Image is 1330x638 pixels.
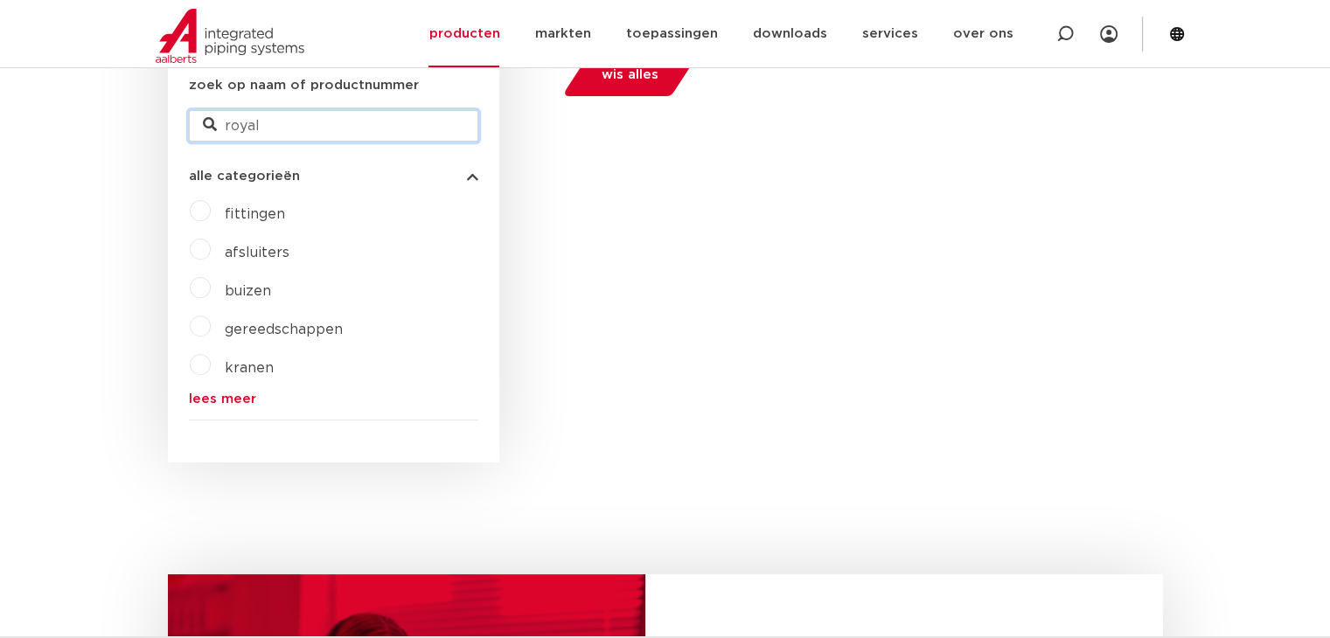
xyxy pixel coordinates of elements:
[189,110,478,142] input: zoeken
[225,207,285,221] a: fittingen
[225,361,274,375] a: kranen
[189,75,419,96] label: zoek op naam of productnummer
[225,284,271,298] a: buizen
[225,322,343,336] a: gereedschappen
[189,170,300,183] span: alle categorieën
[189,392,478,406] a: lees meer
[602,61,658,89] span: wis alles
[225,246,289,260] a: afsluiters
[1100,15,1118,53] div: my IPS
[189,170,478,183] button: alle categorieën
